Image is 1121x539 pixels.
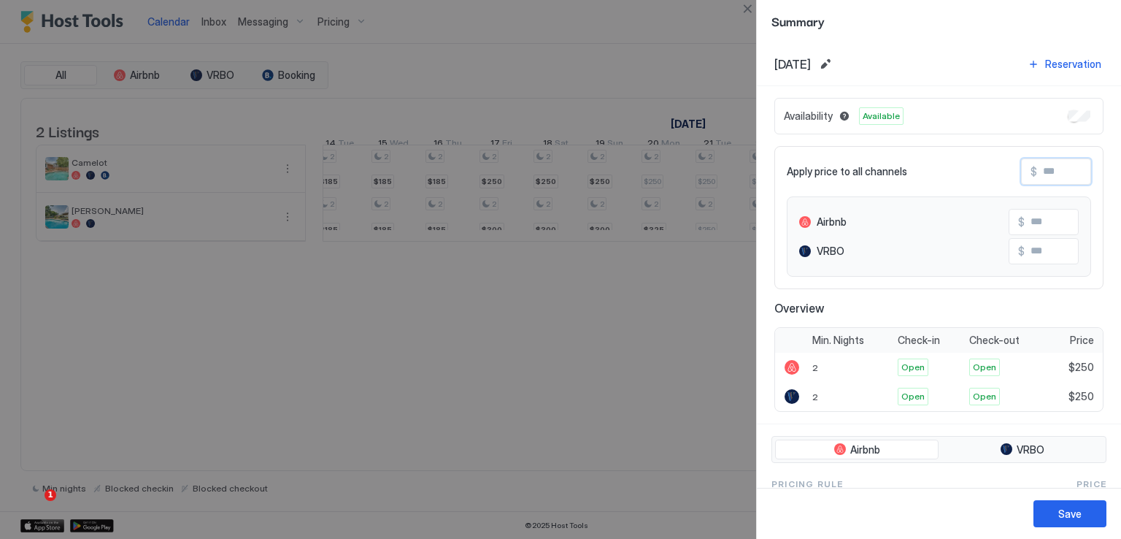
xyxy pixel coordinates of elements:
[771,436,1106,464] div: tab-group
[1076,478,1106,491] span: Price
[817,56,834,73] button: Edit date range
[1018,245,1025,258] span: $
[775,440,939,460] button: Airbnb
[771,478,843,491] span: Pricing Rule
[771,12,1106,30] span: Summary
[969,334,1020,347] span: Check-out
[774,301,1103,316] span: Overview
[1033,500,1106,527] button: Save
[817,245,844,258] span: VRBO
[1068,361,1094,374] span: $250
[774,57,811,72] span: [DATE]
[1017,443,1044,456] span: VRBO
[1070,334,1094,347] span: Price
[1068,390,1094,403] span: $250
[45,489,56,501] span: 1
[812,391,818,402] span: 2
[784,110,833,123] span: Availability
[1045,56,1101,72] div: Reservation
[1058,506,1082,521] div: Save
[898,334,940,347] span: Check-in
[817,215,847,229] span: Airbnb
[812,334,864,347] span: Min. Nights
[850,443,880,456] span: Airbnb
[1025,54,1103,74] button: Reservation
[863,110,900,123] span: Available
[1031,165,1037,178] span: $
[1018,215,1025,229] span: $
[941,440,1103,460] button: VRBO
[901,361,925,374] span: Open
[787,165,907,178] span: Apply price to all channels
[836,107,853,125] button: Blocked dates override all pricing rules and remain unavailable until manually unblocked
[901,390,925,403] span: Open
[973,361,996,374] span: Open
[973,390,996,403] span: Open
[812,362,818,373] span: 2
[15,489,50,524] iframe: Intercom live chat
